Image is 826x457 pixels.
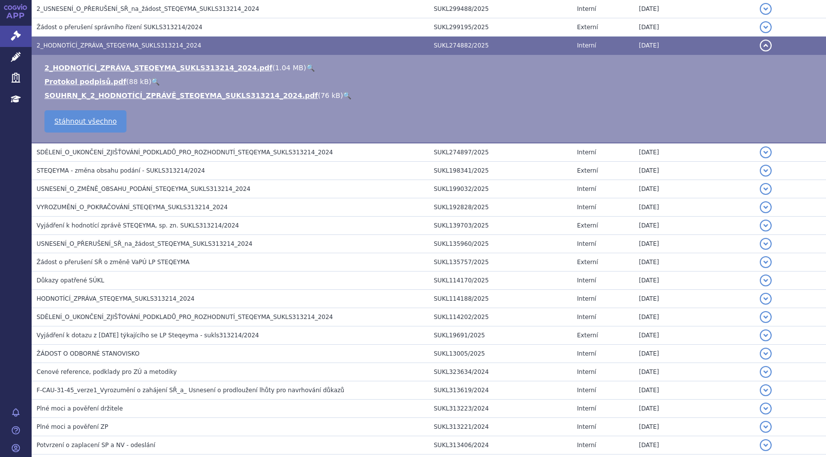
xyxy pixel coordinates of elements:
td: [DATE] [634,162,755,180]
span: Externí [577,24,598,31]
td: [DATE] [634,198,755,217]
td: [DATE] [634,143,755,162]
span: Interní [577,314,596,320]
button: detail [760,21,772,33]
span: Interní [577,149,596,156]
td: [DATE] [634,235,755,253]
a: 🔍 [343,91,351,99]
span: STEQEYMA - změna obsahu podání - SUKLS313214/2024 [37,167,205,174]
td: [DATE] [634,418,755,436]
td: SUKL135757/2025 [429,253,572,272]
a: 🔍 [306,64,315,72]
td: SUKL114188/2025 [429,290,572,308]
span: Interní [577,42,596,49]
span: Interní [577,295,596,302]
button: detail [760,366,772,378]
span: Plné moci a pověření ZP [37,423,108,430]
button: detail [760,311,772,323]
span: Potvrzení o zaplacení SP a NV - odeslání [37,442,155,449]
td: [DATE] [634,308,755,326]
span: SDĚLENÍ_O_UKONČENÍ_ZJIŠŤOVÁNÍ_PODKLADŮ_PRO_ROZHODNUTÍ_STEQEYMA_SUKLS313214_2024 [37,149,333,156]
a: SOUHRN_K_2_HODNOTÍCÍ_ZPRÁVĚ_STEQEYMA_SUKLS313214_2024.pdf [44,91,318,99]
span: Vyjádření k dotazu z 11.1.2025 týkajícího se LP Steqeyma - sukls313214/2024 [37,332,259,339]
td: SUKL299195/2025 [429,18,572,37]
button: detail [760,183,772,195]
td: SUKL198341/2025 [429,162,572,180]
span: ŽÁDOST O ODBORNÉ STANOVISKO [37,350,139,357]
td: [DATE] [634,290,755,308]
td: SUKL313223/2024 [429,400,572,418]
button: detail [760,421,772,433]
span: Cenové reference, podklady pro ZÚ a metodiky [37,368,177,375]
span: 1.04 MB [275,64,303,72]
button: detail [760,329,772,341]
span: Interní [577,204,596,211]
button: detail [760,274,772,286]
span: Externí [577,259,598,266]
td: SUKL323634/2024 [429,363,572,381]
button: detail [760,348,772,360]
span: Interní [577,387,596,394]
td: SUKL199032/2025 [429,180,572,198]
button: detail [760,165,772,177]
td: SUKL274897/2025 [429,143,572,162]
li: ( ) [44,63,816,73]
button: detail [760,384,772,396]
span: Žádost o přerušení SŘ o změně VaPÚ LP STEQEYMA [37,259,190,266]
span: Interní [577,442,596,449]
td: SUKL313221/2024 [429,418,572,436]
span: Plné moci a pověření držitele [37,405,123,412]
span: HODNOTÍCÍ_ZPRÁVA_STEQEYMA_SUKLS313214_2024 [37,295,195,302]
td: [DATE] [634,217,755,235]
span: Externí [577,222,598,229]
span: USNESENÍ_O_ZMĚNĚ_OBSAHU_PODÁNÍ_STEQEYMA_SUKLS313214_2024 [37,185,250,192]
td: SUKL114170/2025 [429,272,572,290]
td: SUKL313406/2024 [429,436,572,455]
span: Interní [577,5,596,12]
td: SUKL13005/2025 [429,345,572,363]
td: SUKL313619/2024 [429,381,572,400]
td: [DATE] [634,326,755,345]
span: 88 kB [129,78,149,86]
td: [DATE] [634,272,755,290]
td: SUKL274882/2025 [429,37,572,55]
span: Interní [577,368,596,375]
span: Interní [577,277,596,284]
button: detail [760,40,772,51]
span: Interní [577,423,596,430]
li: ( ) [44,91,816,100]
span: Interní [577,185,596,192]
span: Interní [577,405,596,412]
button: detail [760,439,772,451]
button: detail [760,256,772,268]
span: Externí [577,332,598,339]
td: [DATE] [634,345,755,363]
button: detail [760,146,772,158]
a: 🔍 [151,78,160,86]
td: [DATE] [634,436,755,455]
td: SUKL114202/2025 [429,308,572,326]
button: detail [760,3,772,15]
td: [DATE] [634,400,755,418]
button: detail [760,238,772,250]
td: [DATE] [634,253,755,272]
li: ( ) [44,77,816,87]
span: 76 kB [321,91,340,99]
td: [DATE] [634,37,755,55]
td: SUKL139703/2025 [429,217,572,235]
td: SUKL192828/2025 [429,198,572,217]
span: SDĚLENÍ_O_UKONČENÍ_ZJIŠŤOVÁNÍ_PODKLADŮ_PRO_ROZHODNUTÍ_STEQEYMA_SUKLS313214_2024 [37,314,333,320]
span: Důkazy opatřené SÚKL [37,277,104,284]
button: detail [760,293,772,305]
a: Stáhnout všechno [44,110,126,133]
a: 2_HODNOTÍCÍ_ZPRÁVA_STEQEYMA_SUKLS313214_2024.pdf [44,64,272,72]
span: 2_HODNOTÍCÍ_ZPRÁVA_STEQEYMA_SUKLS313214_2024 [37,42,201,49]
button: detail [760,220,772,231]
span: Externí [577,167,598,174]
span: Žádost o přerušení správního řízení SUKLS313214/2024 [37,24,203,31]
td: [DATE] [634,180,755,198]
span: F-CAU-31-45_verze1_Vyrozumění o zahájení SŘ_a_ Usnesení o prodloužení lhůty pro navrhování důkazů [37,387,344,394]
span: 2_USNESENÍ_O_PŘERUŠENÍ_SŘ_na_žádost_STEQEYMA_SUKLS313214_2024 [37,5,259,12]
span: Interní [577,240,596,247]
button: detail [760,201,772,213]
